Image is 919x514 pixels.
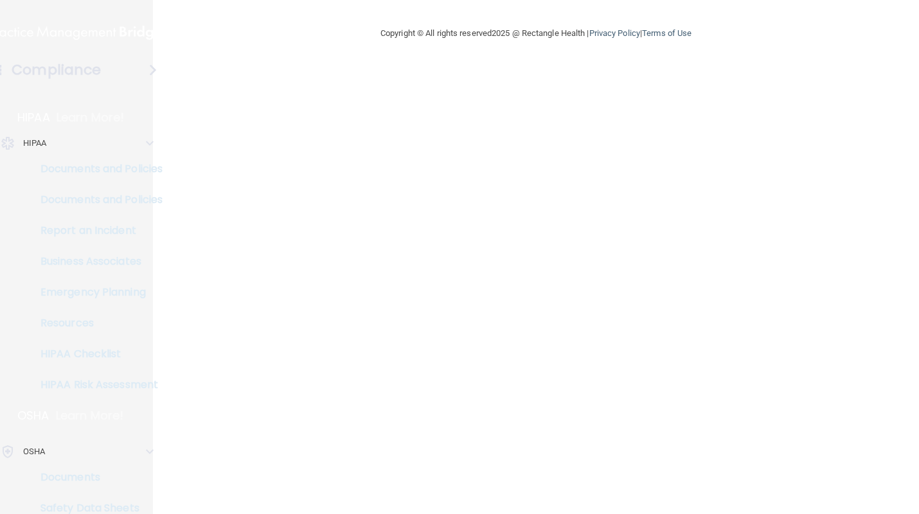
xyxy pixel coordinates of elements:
[23,136,47,151] p: HIPAA
[17,408,49,423] p: OSHA
[589,28,640,38] a: Privacy Policy
[8,255,184,268] p: Business Associates
[8,378,184,391] p: HIPAA Risk Assessment
[8,224,184,237] p: Report an Incident
[8,163,184,175] p: Documents and Policies
[301,13,771,54] div: Copyright © All rights reserved 2025 @ Rectangle Health | |
[8,471,184,484] p: Documents
[8,193,184,206] p: Documents and Policies
[8,286,184,299] p: Emergency Planning
[12,61,101,79] h4: Compliance
[8,317,184,330] p: Resources
[23,444,45,459] p: OSHA
[8,348,184,360] p: HIPAA Checklist
[57,110,125,125] p: Learn More!
[642,28,691,38] a: Terms of Use
[56,408,124,423] p: Learn More!
[17,110,50,125] p: HIPAA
